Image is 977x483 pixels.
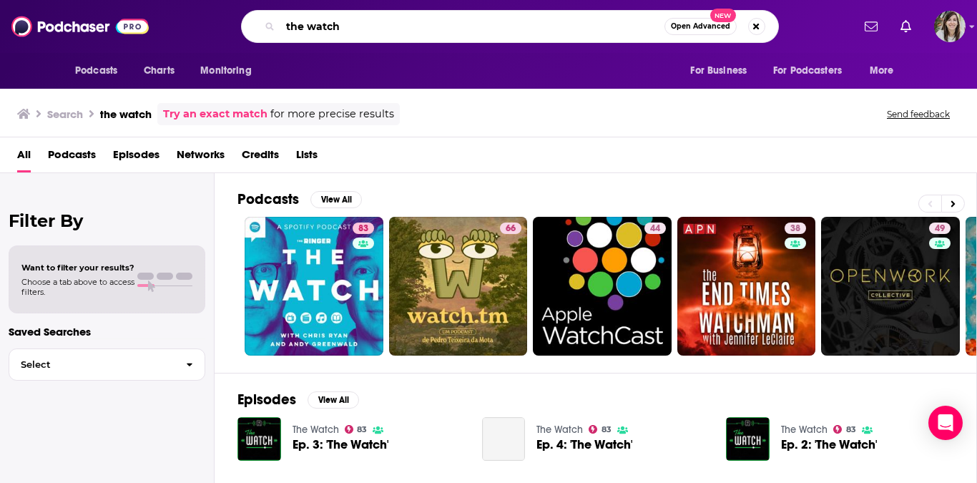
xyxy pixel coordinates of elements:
span: Logged in as devinandrade [934,11,966,42]
span: For Podcasters [773,61,842,81]
a: 83 [245,217,383,356]
div: Search podcasts, credits, & more... [241,10,779,43]
span: Monitoring [200,61,251,81]
a: 38 [785,223,806,234]
button: Open AdvancedNew [664,18,737,35]
span: 44 [650,222,660,236]
span: 83 [357,426,367,433]
h3: the watch [100,107,152,121]
h2: Episodes [237,391,296,409]
h2: Filter By [9,210,205,231]
span: Want to filter your results? [21,263,134,273]
button: open menu [65,57,136,84]
img: Ep. 3: 'The Watch' [237,417,281,461]
a: PodcastsView All [237,190,362,208]
button: open menu [764,57,863,84]
a: EpisodesView All [237,391,359,409]
img: User Profile [934,11,966,42]
span: 83 [846,426,856,433]
a: Try an exact match [163,106,267,122]
a: The Watch [781,424,828,436]
a: Networks [177,143,225,172]
a: Episodes [113,143,159,172]
button: open menu [680,57,765,84]
button: View All [308,391,359,409]
a: 44 [533,217,672,356]
img: Ep. 2: 'The Watch' [726,417,770,461]
span: for more precise results [270,106,394,122]
span: More [870,61,894,81]
span: 83 [602,426,612,433]
a: 83 [589,425,612,434]
button: Show profile menu [934,11,966,42]
a: Ep. 2: 'The Watch' [781,439,877,451]
span: 49 [935,222,945,236]
span: 38 [790,222,800,236]
span: Open Advanced [671,23,730,30]
a: 83 [353,223,374,234]
button: Send feedback [883,108,954,120]
a: Ep. 4: 'The Watch' [536,439,632,451]
a: All [17,143,31,172]
a: Lists [296,143,318,172]
a: 38 [677,217,816,356]
a: 49 [821,217,960,356]
a: The Watch [536,424,583,436]
span: Podcasts [75,61,117,81]
a: Credits [242,143,279,172]
button: open menu [860,57,912,84]
span: 83 [358,222,368,236]
img: Podchaser - Follow, Share and Rate Podcasts [11,13,149,40]
span: Select [9,360,175,369]
span: Choose a tab above to access filters. [21,277,134,297]
button: open menu [190,57,270,84]
a: Ep. 4: 'The Watch' [482,417,526,461]
div: Open Intercom Messenger [928,406,963,440]
h3: Search [47,107,83,121]
a: Ep. 3: 'The Watch' [293,439,388,451]
a: 66 [500,223,521,234]
a: 83 [833,425,856,434]
span: For Business [690,61,747,81]
span: Charts [144,61,175,81]
a: The Watch [293,424,339,436]
a: Show notifications dropdown [859,14,883,39]
button: View All [310,191,362,208]
button: Select [9,348,205,381]
a: Charts [134,57,183,84]
a: 49 [929,223,951,234]
p: Saved Searches [9,325,205,338]
h2: Podcasts [237,190,299,208]
span: New [710,9,736,22]
span: 66 [506,222,516,236]
a: 44 [644,223,666,234]
a: Podcasts [48,143,96,172]
a: Show notifications dropdown [895,14,917,39]
a: 83 [345,425,368,434]
input: Search podcasts, credits, & more... [280,15,664,38]
a: 66 [389,217,528,356]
